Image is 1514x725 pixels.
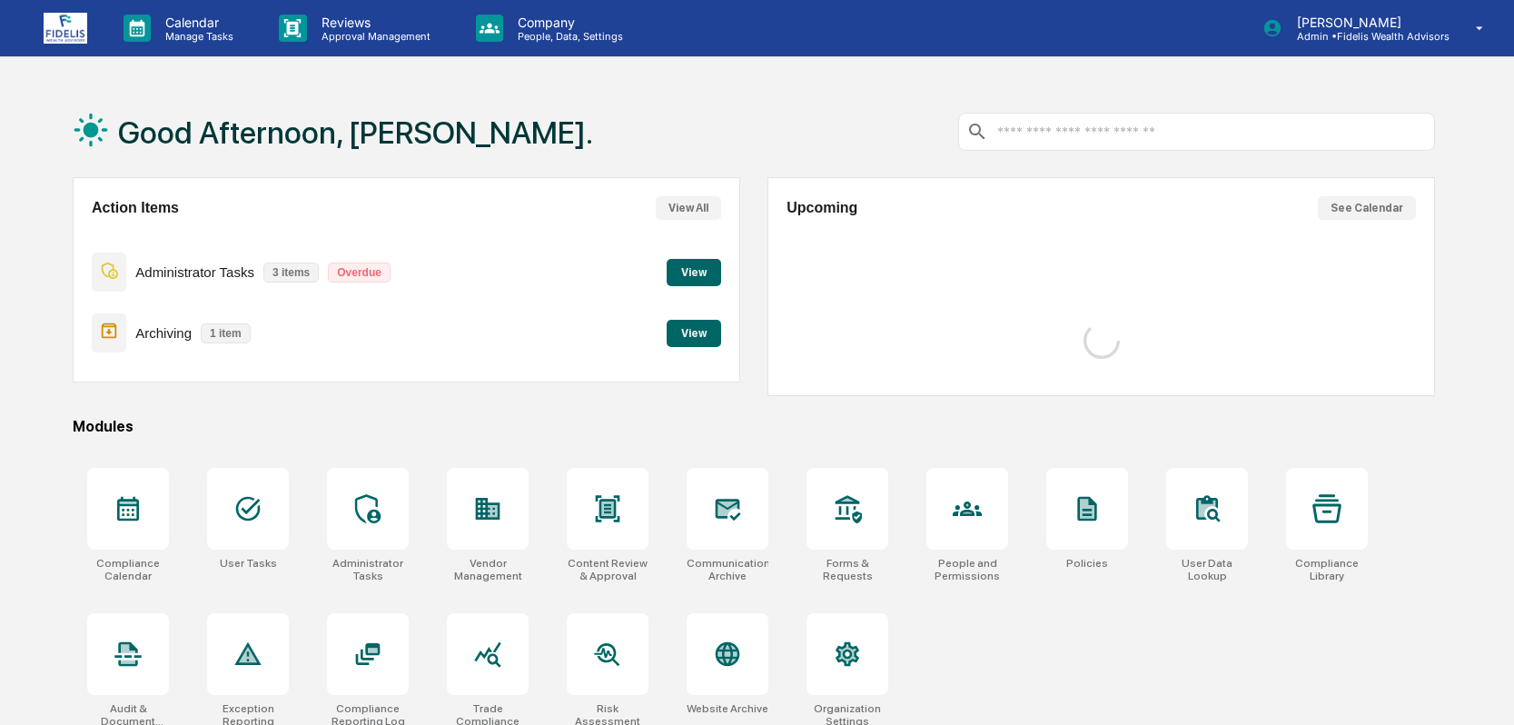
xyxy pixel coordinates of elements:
[118,114,593,151] h1: Good Afternoon, [PERSON_NAME].
[667,323,721,341] a: View
[44,13,87,44] img: logo
[1318,196,1416,220] button: See Calendar
[151,30,242,43] p: Manage Tasks
[687,557,768,582] div: Communications Archive
[92,200,179,216] h2: Action Items
[135,264,254,280] p: Administrator Tasks
[503,30,632,43] p: People, Data, Settings
[503,15,632,30] p: Company
[687,702,768,715] div: Website Archive
[667,263,721,280] a: View
[307,15,440,30] p: Reviews
[201,323,251,343] p: 1 item
[656,196,721,220] button: View All
[1166,557,1248,582] div: User Data Lookup
[73,418,1435,435] div: Modules
[1066,557,1108,570] div: Policies
[1282,30,1450,43] p: Admin • Fidelis Wealth Advisors
[447,557,529,582] div: Vendor Management
[1282,15,1450,30] p: [PERSON_NAME]
[926,557,1008,582] div: People and Permissions
[567,557,648,582] div: Content Review & Approval
[87,557,169,582] div: Compliance Calendar
[307,30,440,43] p: Approval Management
[1286,557,1368,582] div: Compliance Library
[135,325,192,341] p: Archiving
[151,15,242,30] p: Calendar
[220,557,277,570] div: User Tasks
[667,259,721,286] button: View
[806,557,888,582] div: Forms & Requests
[327,557,409,582] div: Administrator Tasks
[263,263,319,283] p: 3 items
[667,320,721,347] button: View
[328,263,391,283] p: Overdue
[787,200,857,216] h2: Upcoming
